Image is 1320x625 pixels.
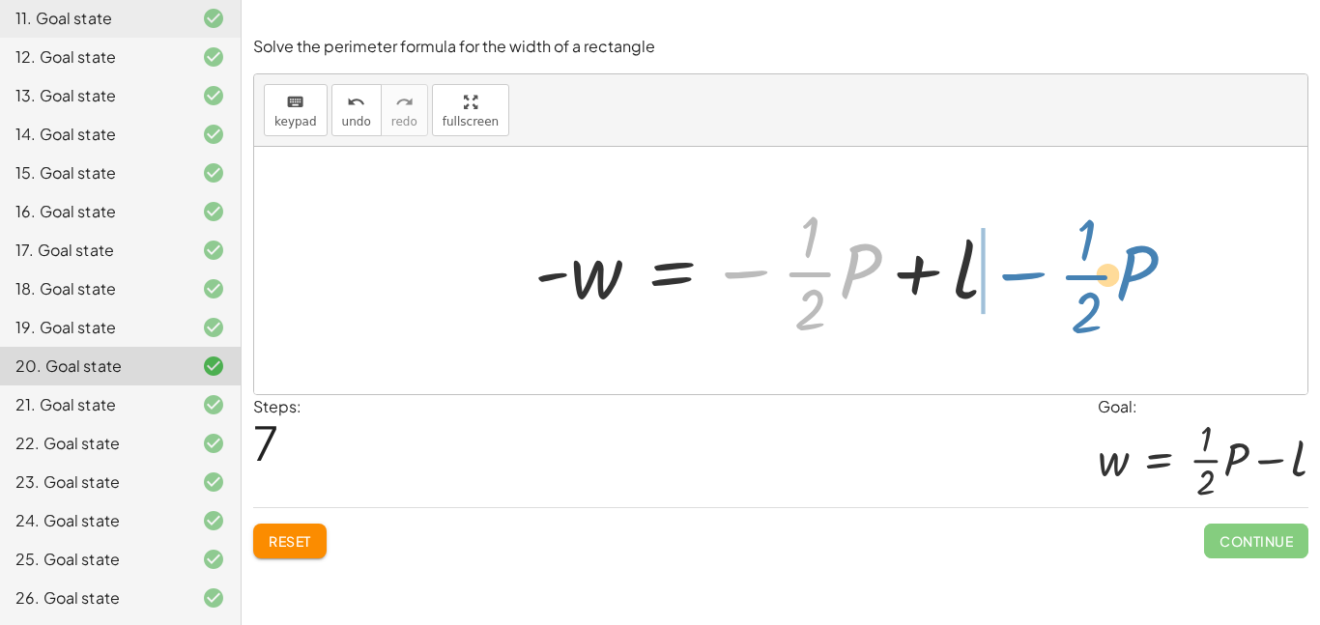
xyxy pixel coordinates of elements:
div: 18. Goal state [15,277,171,300]
div: 19. Goal state [15,316,171,339]
i: undo [347,91,365,114]
div: 25. Goal state [15,548,171,571]
i: Task finished and correct. [202,355,225,378]
i: redo [395,91,414,114]
div: 14. Goal state [15,123,171,146]
div: 22. Goal state [15,432,171,455]
div: 21. Goal state [15,393,171,416]
i: Task finished and correct. [202,200,225,223]
div: 23. Goal state [15,470,171,494]
p: Solve the perimeter formula for the width of a rectangle [253,36,1308,58]
i: Task finished and correct. [202,548,225,571]
div: 15. Goal state [15,161,171,185]
button: Reset [253,524,327,558]
div: 20. Goal state [15,355,171,378]
i: Task finished and correct. [202,509,225,532]
i: Task finished and correct. [202,316,225,339]
button: keyboardkeypad [264,84,328,136]
div: 24. Goal state [15,509,171,532]
span: redo [391,115,417,128]
div: 16. Goal state [15,200,171,223]
div: 11. Goal state [15,7,171,30]
i: Task finished and correct. [202,7,225,30]
div: 13. Goal state [15,84,171,107]
div: 17. Goal state [15,239,171,262]
button: redoredo [381,84,428,136]
i: Task finished and correct. [202,84,225,107]
button: undoundo [331,84,382,136]
i: Task finished and correct. [202,45,225,69]
i: keyboard [286,91,304,114]
i: Task finished and correct. [202,123,225,146]
i: Task finished and correct. [202,277,225,300]
i: Task finished and correct. [202,470,225,494]
i: Task finished and correct. [202,161,225,185]
div: 12. Goal state [15,45,171,69]
span: undo [342,115,371,128]
div: Goal: [1098,395,1308,418]
button: fullscreen [432,84,509,136]
i: Task finished and correct. [202,393,225,416]
span: keypad [274,115,317,128]
span: fullscreen [443,115,499,128]
label: Steps: [253,396,301,416]
i: Task finished and correct. [202,239,225,262]
div: 26. Goal state [15,586,171,610]
span: Reset [269,532,311,550]
i: Task finished and correct. [202,586,225,610]
i: Task finished and correct. [202,432,225,455]
span: 7 [253,412,278,471]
